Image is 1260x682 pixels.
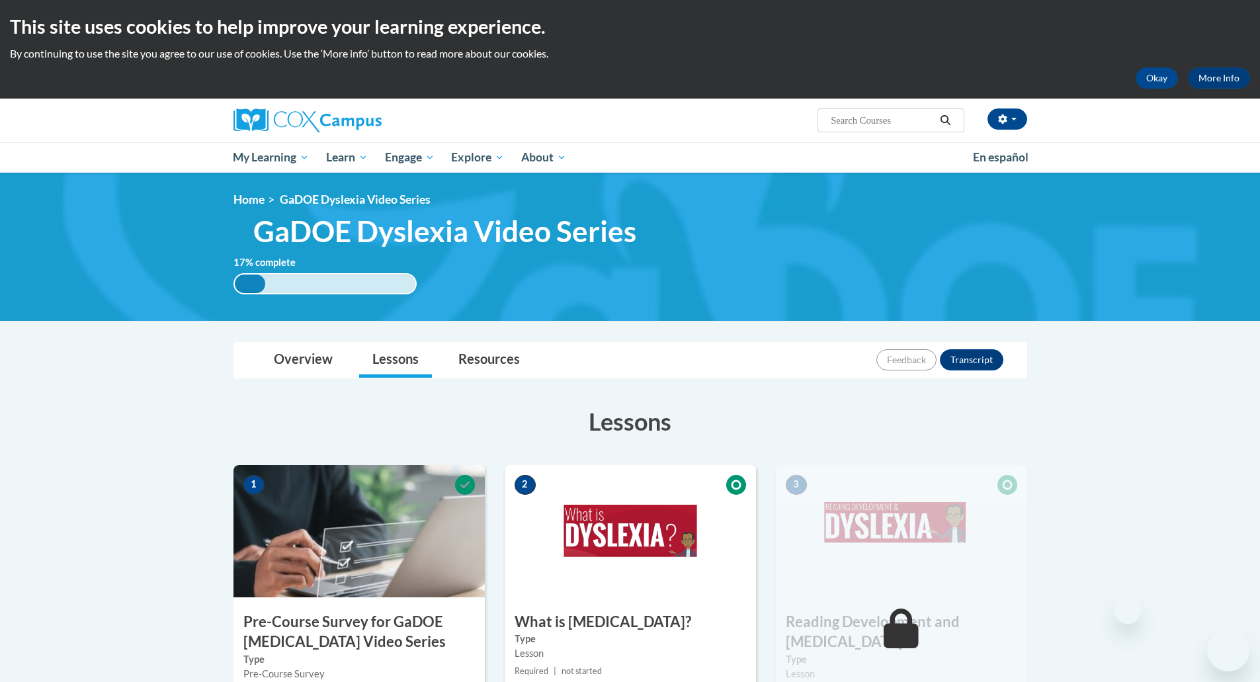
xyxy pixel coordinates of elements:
p: By continuing to use the site you agree to our use of cookies. Use the ‘More info’ button to read... [10,46,1250,61]
h3: Reading Development and [MEDICAL_DATA] [776,612,1027,653]
span: 17 [233,257,245,268]
a: Home [233,192,265,206]
span: En español [973,150,1029,164]
a: About [513,142,575,173]
span: not started [562,666,602,676]
input: Search Courses [829,112,935,128]
div: Lesson [786,667,1017,681]
h2: This site uses cookies to help improve your learning experience. [10,13,1250,40]
a: Lessons [359,343,432,378]
h3: What is [MEDICAL_DATA]? [505,612,756,632]
span: About [521,149,566,165]
img: Cox Campus [233,108,382,132]
a: Engage [376,142,443,173]
a: More Info [1188,67,1250,89]
span: Required [515,666,548,676]
span: Engage [385,149,435,165]
a: Learn [317,142,376,173]
a: Explore [442,142,513,173]
label: % complete [233,255,310,270]
span: 2 [515,475,536,495]
span: | [554,666,556,676]
span: GaDOE Dyslexia Video Series [253,214,636,249]
div: 17% [235,275,265,293]
span: GaDOE Dyslexia Video Series [280,192,431,206]
div: Pre-Course Survey [243,667,475,681]
span: Learn [326,149,368,165]
a: Resources [445,343,533,378]
label: Type [243,652,475,667]
h3: Lessons [233,405,1027,438]
a: Cox Campus [233,108,485,132]
button: Okay [1136,67,1178,89]
span: Explore [451,149,504,165]
span: 3 [786,475,807,495]
img: Course Image [776,465,1027,597]
iframe: Button to launch messaging window [1207,629,1249,671]
a: Overview [261,343,346,378]
h3: Pre-Course Survey for GaDOE [MEDICAL_DATA] Video Series [233,612,485,653]
span: My Learning [233,149,309,165]
div: Main menu [214,142,1047,173]
div: Lesson [515,646,746,661]
a: En español [964,144,1037,171]
button: Search [935,112,955,128]
label: Type [515,632,746,646]
img: Course Image [233,465,485,597]
a: My Learning [225,142,318,173]
label: Type [786,652,1017,667]
button: Account Settings [987,108,1027,130]
iframe: Close message [1114,597,1141,624]
button: Feedback [876,349,937,370]
button: Transcript [940,349,1003,370]
span: 1 [243,475,265,495]
img: Course Image [505,465,756,597]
